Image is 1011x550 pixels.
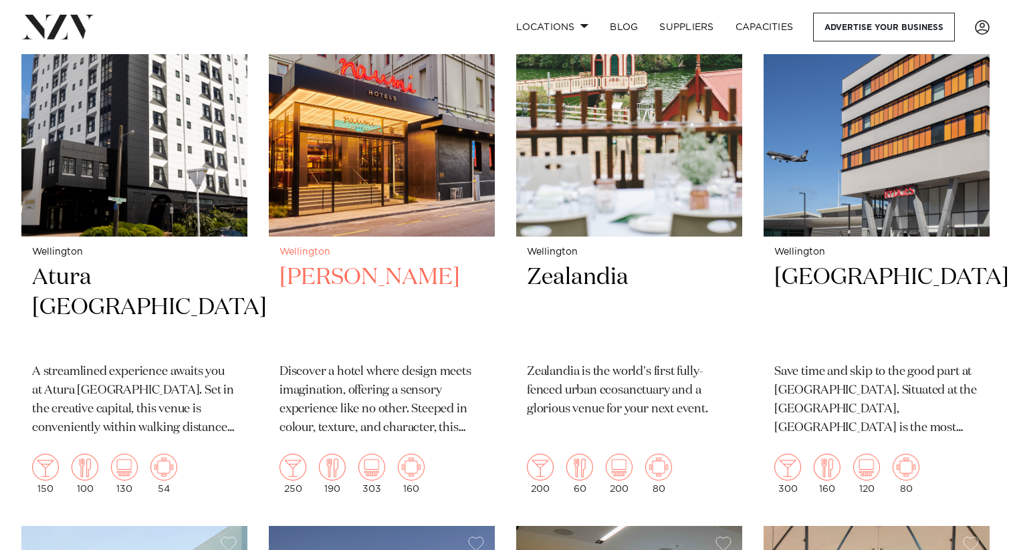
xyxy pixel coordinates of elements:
img: theatre.png [111,454,138,480]
img: theatre.png [606,454,633,480]
img: theatre.png [358,454,385,480]
div: 300 [774,454,801,494]
img: meeting.png [645,454,672,480]
p: Zealandia is the world's first fully-fenced urban ecosanctuary and a glorious venue for your next... [527,363,732,419]
div: 54 [150,454,177,494]
small: Wellington [32,247,237,257]
div: 80 [645,454,672,494]
a: SUPPLIERS [649,13,724,41]
div: 60 [566,454,593,494]
img: meeting.png [398,454,425,480]
p: Discover a hotel where design meets imagination, offering a sensory experience like no other. Ste... [279,363,484,438]
div: 120 [853,454,880,494]
img: dining.png [814,454,840,480]
div: 80 [893,454,919,494]
h2: Atura [GEOGRAPHIC_DATA] [32,263,237,353]
a: Advertise your business [813,13,955,41]
h2: [GEOGRAPHIC_DATA] [774,263,979,353]
a: Capacities [725,13,804,41]
h2: [PERSON_NAME] [279,263,484,353]
div: 160 [814,454,840,494]
img: dining.png [72,454,98,480]
img: cocktail.png [527,454,554,480]
a: BLOG [599,13,649,41]
img: cocktail.png [279,454,306,480]
div: 130 [111,454,138,494]
img: cocktail.png [774,454,801,480]
div: 250 [279,454,306,494]
div: 150 [32,454,59,494]
img: dining.png [319,454,346,480]
small: Wellington [527,247,732,257]
small: Wellington [279,247,484,257]
div: 200 [527,454,554,494]
div: 200 [606,454,633,494]
div: 190 [319,454,346,494]
p: Save time and skip to the good part at [GEOGRAPHIC_DATA]. Situated at the [GEOGRAPHIC_DATA], [GEO... [774,363,979,438]
img: meeting.png [893,454,919,480]
div: 160 [398,454,425,494]
div: 303 [358,454,385,494]
img: nzv-logo.png [21,15,94,39]
img: meeting.png [150,454,177,480]
h2: Zealandia [527,263,732,353]
small: Wellington [774,247,979,257]
img: theatre.png [853,454,880,480]
p: A streamlined experience awaits you at Atura [GEOGRAPHIC_DATA]. Set in the creative capital, this... [32,363,237,438]
img: cocktail.png [32,454,59,480]
a: Locations [505,13,599,41]
div: 100 [72,454,98,494]
img: dining.png [566,454,593,480]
